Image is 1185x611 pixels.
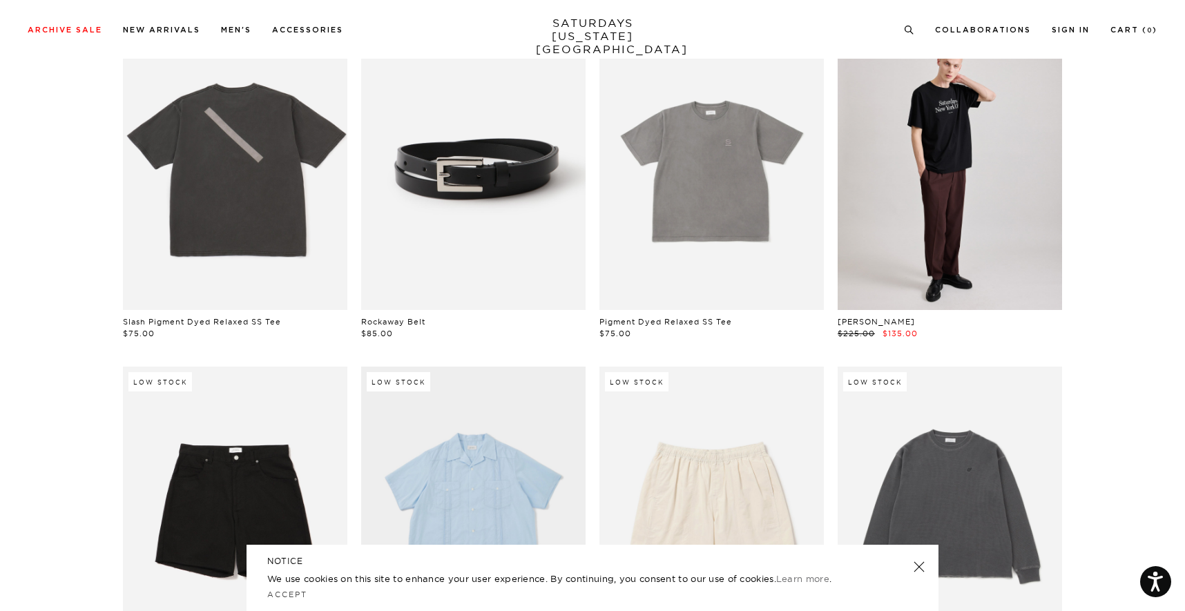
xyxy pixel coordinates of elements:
a: Men's [221,26,251,34]
a: Cart (0) [1110,26,1157,34]
a: Slash Pigment Dyed Relaxed SS Tee [123,317,281,327]
a: Sign In [1052,26,1090,34]
a: New Arrivals [123,26,200,34]
a: Accessories [272,26,343,34]
span: $225.00 [838,329,875,338]
a: Rockaway Belt [361,317,425,327]
div: Low Stock [367,372,430,391]
a: Accept [267,590,307,599]
a: Learn more [776,573,829,584]
a: Archive Sale [28,26,102,34]
span: $75.00 [599,329,631,338]
a: Collaborations [935,26,1031,34]
span: $85.00 [361,329,393,338]
p: We use cookies on this site to enhance your user experience. By continuing, you consent to our us... [267,572,869,585]
span: $135.00 [883,329,918,338]
a: Pigment Dyed Relaxed SS Tee [599,317,732,327]
div: Low Stock [605,372,668,391]
a: SATURDAYS[US_STATE][GEOGRAPHIC_DATA] [536,17,650,56]
span: $75.00 [123,329,155,338]
div: Low Stock [128,372,192,391]
small: 0 [1147,28,1153,34]
h5: NOTICE [267,555,918,568]
a: [PERSON_NAME] [838,317,915,327]
div: Low Stock [843,372,907,391]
